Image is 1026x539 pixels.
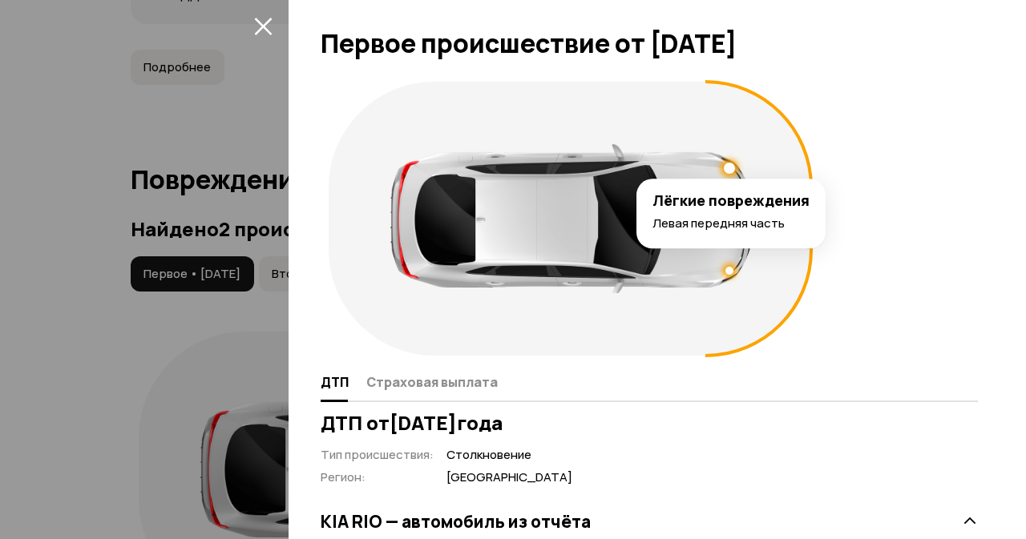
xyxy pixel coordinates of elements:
span: [GEOGRAPHIC_DATA] [446,469,572,486]
span: Левая передняя часть [652,215,810,232]
span: Столкновение [446,447,572,464]
h3: ДТП от [DATE] года [321,412,978,434]
h3: KIA RIO — автомобиль из отчёта [321,511,591,532]
span: Страховая выплата [366,374,498,390]
button: закрыть [250,13,276,38]
span: Тип происшествия : [321,446,434,463]
span: Регион : [321,469,366,485]
span: ДТП [321,374,349,390]
h4: Лёгкие повреждения [652,191,810,209]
